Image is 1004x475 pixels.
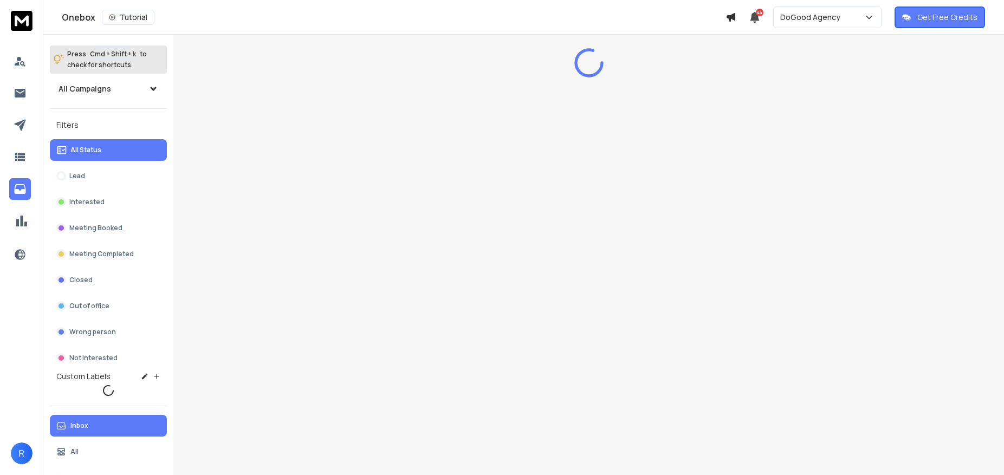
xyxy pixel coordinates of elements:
button: R [11,443,33,464]
p: Closed [69,276,93,284]
p: All [70,447,79,456]
p: Lead [69,172,85,180]
button: Inbox [50,415,167,437]
p: Get Free Credits [917,12,977,23]
p: Out of office [69,302,109,310]
button: Lead [50,165,167,187]
button: Get Free Credits [895,6,985,28]
button: Wrong person [50,321,167,343]
p: All Status [70,146,101,154]
button: Out of office [50,295,167,317]
p: Press to check for shortcuts. [67,49,147,70]
button: Tutorial [102,10,154,25]
span: 44 [756,9,763,16]
h1: All Campaigns [59,83,111,94]
div: Onebox [62,10,726,25]
button: All Status [50,139,167,161]
span: Cmd + Shift + k [88,48,138,60]
h3: Custom Labels [56,371,111,382]
p: Inbox [70,421,88,430]
h3: Filters [50,118,167,133]
p: Meeting Booked [69,224,122,232]
button: Interested [50,191,167,213]
p: Meeting Completed [69,250,134,258]
button: All Campaigns [50,78,167,100]
button: All [50,441,167,463]
p: Interested [69,198,105,206]
button: Not Interested [50,347,167,369]
p: DoGood Agency [780,12,845,23]
button: Closed [50,269,167,291]
button: Meeting Booked [50,217,167,239]
p: Wrong person [69,328,116,336]
button: Meeting Completed [50,243,167,265]
p: Not Interested [69,354,118,362]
